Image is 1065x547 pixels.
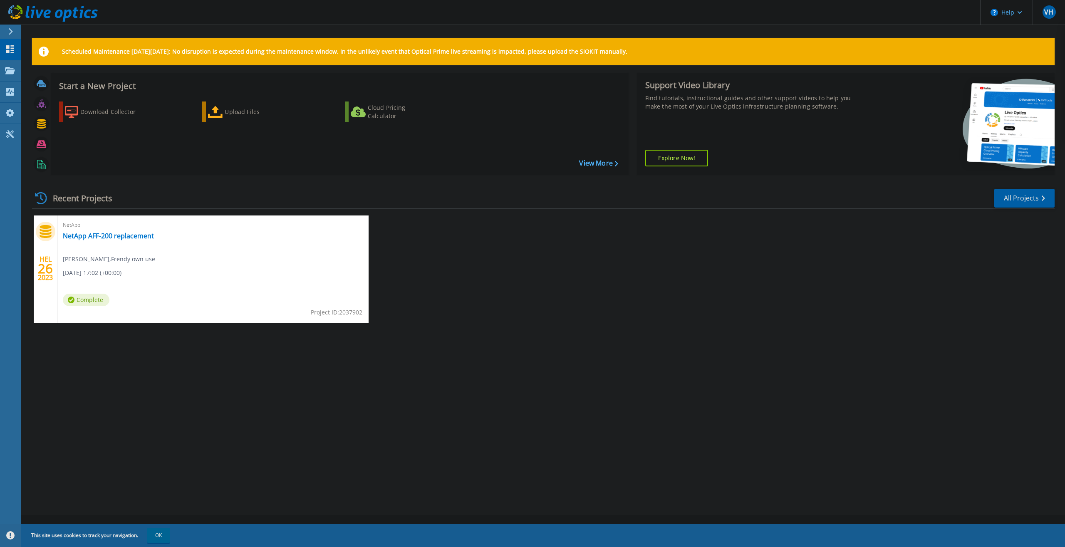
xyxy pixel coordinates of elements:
[63,255,155,264] span: [PERSON_NAME] , Frendy own use
[645,94,861,111] div: Find tutorials, instructional guides and other support videos to help you make the most of your L...
[579,159,618,167] a: View More
[994,189,1055,208] a: All Projects
[1044,9,1053,15] span: VH
[59,82,618,91] h3: Start a New Project
[62,48,627,55] p: Scheduled Maintenance [DATE][DATE]: No disruption is expected during the maintenance window. In t...
[63,220,364,230] span: NetApp
[80,104,147,120] div: Download Collector
[23,528,170,543] span: This site uses cookies to track your navigation.
[63,294,109,306] span: Complete
[225,104,291,120] div: Upload Files
[63,232,154,240] a: NetApp AFF-200 replacement
[345,101,438,122] a: Cloud Pricing Calculator
[63,268,121,277] span: [DATE] 17:02 (+00:00)
[311,308,362,317] span: Project ID: 2037902
[645,150,708,166] a: Explore Now!
[645,80,861,91] div: Support Video Library
[368,104,434,120] div: Cloud Pricing Calculator
[38,265,53,272] span: 26
[37,253,53,284] div: HEL 2023
[147,528,170,543] button: OK
[59,101,152,122] a: Download Collector
[32,188,124,208] div: Recent Projects
[202,101,295,122] a: Upload Files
